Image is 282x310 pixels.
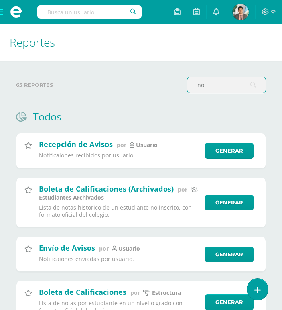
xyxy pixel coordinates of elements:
a: Generar [205,294,254,310]
h2: Boleta de Calificaciones (Archivados) [39,184,174,194]
span: por [178,186,187,193]
input: Busca un usuario... [37,5,142,19]
img: 68712ac611bf39f738fa84918dce997e.png [233,4,249,20]
span: por [99,245,109,252]
span: por [117,141,126,149]
a: Generar [205,195,254,210]
p: Notificaiones recibidos por usuario. [39,152,200,159]
input: Busca un reporte aquí... [187,77,266,93]
h2: Boleta de Calificaciones [39,287,126,297]
h1: Todos [33,110,61,123]
span: por [130,289,140,296]
p: Estudiantes Archivados [39,194,104,201]
a: Generar [205,143,254,159]
label: 65 reportes [16,77,181,93]
a: Generar [205,247,254,262]
p: Notificaiones enviadas por usuario. [39,255,200,263]
p: estructura [152,289,181,296]
h2: Recepción de Avisos [39,139,113,149]
p: Lista de notas historico de un estudiante no inscrito, con formato oficial del colegio. [39,204,200,218]
h2: Envío de Avisos [39,243,95,253]
p: Usuario [136,141,158,149]
span: Reportes [10,35,55,50]
p: Usuario [118,245,140,252]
